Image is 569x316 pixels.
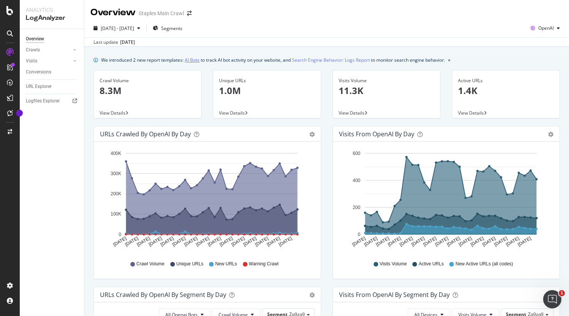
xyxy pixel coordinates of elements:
iframe: Intercom live chat [543,290,561,308]
p: 1.0M [219,84,315,97]
div: gear [548,132,553,137]
a: Search Engine Behavior: Logs Report [292,56,370,64]
text: [DATE] [375,236,390,247]
div: Crawls [26,46,40,54]
text: [DATE] [219,236,234,247]
text: 400 [352,178,360,183]
div: URLs Crawled by OpenAI By Segment By Day [100,291,226,298]
a: Conversions [26,68,79,76]
text: [DATE] [493,236,508,247]
div: Overview [90,6,136,19]
button: close banner [446,54,452,65]
text: [DATE] [481,236,496,247]
div: Analytics [26,6,78,14]
text: [DATE] [254,236,269,247]
text: [DATE] [363,236,378,247]
div: Visits Volume [339,77,434,84]
span: Crawl Volume [136,261,165,267]
div: arrow-right-arrow-left [187,11,192,16]
text: [DATE] [242,236,258,247]
div: Staples Main Crawl [139,10,184,17]
div: Logfiles Explorer [26,97,60,105]
text: [DATE] [410,236,425,247]
button: OpenAI [528,22,563,34]
div: gear [309,132,315,137]
text: 300K [111,171,121,176]
text: [DATE] [387,236,402,247]
text: 200K [111,191,121,196]
svg: A chart. [339,148,554,254]
button: [DATE] - [DATE] [90,22,143,34]
span: View Details [339,110,365,116]
span: Warning Crawl [249,261,279,267]
span: Segments [161,25,182,32]
text: [DATE] [148,236,163,247]
a: Crawls [26,46,71,54]
a: Logfiles Explorer [26,97,79,105]
div: Tooltip anchor [16,110,23,117]
text: 400K [111,151,121,156]
p: 1.4K [458,84,554,97]
div: Visits [26,57,37,65]
svg: A chart. [100,148,315,254]
a: AI Bots [185,56,200,64]
p: 8.3M [100,84,195,97]
text: [DATE] [171,236,187,247]
a: Overview [26,35,79,43]
text: [DATE] [266,236,281,247]
div: Conversions [26,68,51,76]
text: 200 [352,205,360,210]
span: Active URLs [418,261,444,267]
text: 0 [358,232,360,237]
text: [DATE] [458,236,473,247]
text: 0 [119,232,121,237]
text: [DATE] [160,236,175,247]
span: Visits Volume [380,261,407,267]
a: Visits [26,57,71,65]
span: View Details [219,110,245,116]
span: OpenAI [538,25,554,31]
span: [DATE] - [DATE] [101,25,134,32]
text: [DATE] [124,236,139,247]
div: gear [309,292,315,298]
div: Active URLs [458,77,554,84]
a: URL Explorer [26,83,79,91]
text: [DATE] [195,236,210,247]
text: [DATE] [207,236,222,247]
text: [DATE] [112,236,127,247]
text: 100K [111,212,121,217]
div: info banner [94,56,560,64]
span: View Details [100,110,125,116]
text: [DATE] [278,236,293,247]
div: We introduced 2 new report templates: to track AI bot activity on your website, and to monitor se... [101,56,445,64]
text: [DATE] [446,236,461,247]
button: Segments [150,22,185,34]
div: Last update [94,39,135,46]
span: Unique URLs [176,261,203,267]
div: URLs Crawled by OpenAI by day [100,130,191,138]
text: [DATE] [183,236,198,247]
div: Visits from OpenAI by day [339,130,414,138]
p: 11.3K [339,84,434,97]
text: [DATE] [136,236,151,247]
span: View Details [458,110,484,116]
text: [DATE] [517,236,532,247]
text: [DATE] [230,236,246,247]
text: [DATE] [422,236,437,247]
text: [DATE] [351,236,366,247]
text: [DATE] [398,236,414,247]
span: 1 [559,290,565,296]
div: Crawl Volume [100,77,195,84]
div: [DATE] [120,39,135,46]
text: [DATE] [505,236,520,247]
div: Visits from OpenAI By Segment By Day [339,291,450,298]
span: New Active URLs (all codes) [455,261,513,267]
text: [DATE] [434,236,449,247]
div: Overview [26,35,44,43]
text: 600 [352,151,360,156]
div: Unique URLs [219,77,315,84]
div: LogAnalyzer [26,14,78,22]
div: URL Explorer [26,83,52,91]
span: New URLs [215,261,237,267]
